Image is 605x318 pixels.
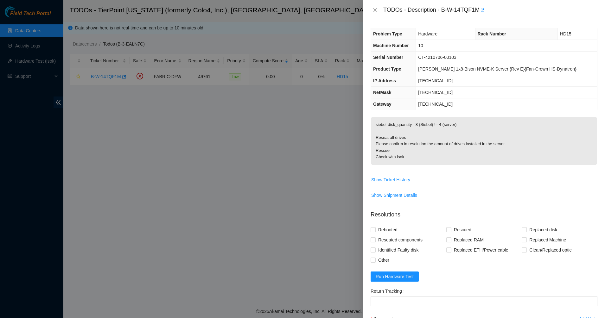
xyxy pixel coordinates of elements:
[371,7,379,13] button: Close
[451,245,511,255] span: Replaced ETH/Power cable
[527,245,574,255] span: Clean/Replaced optic
[371,286,406,296] label: Return Tracking
[371,176,410,183] span: Show Ticket History
[478,31,506,36] span: Rack Number
[373,90,392,95] span: NetMask
[373,66,401,72] span: Product Type
[418,43,423,48] span: 10
[373,8,378,13] span: close
[373,43,409,48] span: Machine Number
[373,55,403,60] span: Serial Number
[376,225,400,235] span: Rebooted
[376,245,421,255] span: Identified Faulty disk
[371,205,597,219] p: Resolutions
[418,78,453,83] span: [TECHNICAL_ID]
[373,78,396,83] span: IP Address
[418,55,456,60] span: CT-4210706-00103
[373,31,402,36] span: Problem Type
[451,235,486,245] span: Replaced RAM
[418,102,453,107] span: [TECHNICAL_ID]
[371,296,597,306] input: Return Tracking
[451,225,474,235] span: Rescued
[371,190,417,200] button: Show Shipment Details
[371,192,417,199] span: Show Shipment Details
[527,225,560,235] span: Replaced disk
[418,66,576,72] span: [PERSON_NAME] 1x8-Bison NVME-K Server {Rev E}{Fan-Crown HS-Dynatron}
[376,235,425,245] span: Reseated components
[560,31,571,36] span: HD15
[418,90,453,95] span: [TECHNICAL_ID]
[371,271,419,282] button: Run Hardware Test
[376,255,392,265] span: Other
[527,235,569,245] span: Replaced Machine
[418,31,437,36] span: Hardware
[383,5,597,15] div: TODOs - Description - B-W-14TQF1M
[371,117,597,165] p: siebel-disk_quantity - 8 (Siebel) != 4 (server) Reseat all drives Please confirm in resolution th...
[373,102,392,107] span: Gateway
[376,273,414,280] span: Run Hardware Test
[371,175,411,185] button: Show Ticket History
